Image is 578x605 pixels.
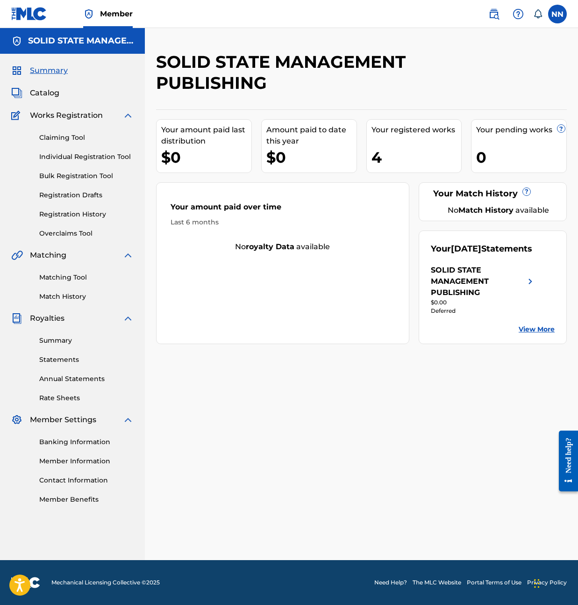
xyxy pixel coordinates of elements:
[161,124,251,147] div: Your amount paid last distribution
[513,8,524,20] img: help
[431,298,536,307] div: $0.00
[476,147,566,168] div: 0
[11,414,22,425] img: Member Settings
[11,313,22,324] img: Royalties
[509,5,528,23] div: Help
[527,578,567,587] a: Privacy Policy
[122,250,134,261] img: expand
[476,124,566,136] div: Your pending works
[28,36,134,46] h5: SOLID STATE MANAGEMENT PUBLISHING
[11,36,22,47] img: Accounts
[11,87,59,99] a: CatalogCatalog
[371,147,462,168] div: 4
[11,7,47,21] img: MLC Logo
[413,578,461,587] a: The MLC Website
[266,124,357,147] div: Amount paid to date this year
[519,324,555,334] a: View More
[30,87,59,99] span: Catalog
[11,250,23,261] img: Matching
[39,152,134,162] a: Individual Registration Tool
[39,133,134,143] a: Claiming Tool
[100,8,133,19] span: Member
[39,171,134,181] a: Bulk Registration Tool
[485,5,503,23] a: Public Search
[39,292,134,302] a: Match History
[39,437,134,447] a: Banking Information
[374,578,407,587] a: Need Help?
[39,456,134,466] a: Member Information
[83,8,94,20] img: Top Rightsholder
[523,188,530,195] span: ?
[552,424,578,499] iframe: Resource Center
[156,51,472,94] h2: SOLID STATE MANAGEMENT PUBLISHING
[39,475,134,485] a: Contact Information
[442,205,555,216] div: No available
[39,374,134,384] a: Annual Statements
[39,273,134,282] a: Matching Tool
[467,578,521,587] a: Portal Terms of Use
[161,147,251,168] div: $0
[171,217,395,227] div: Last 6 months
[30,65,68,76] span: Summary
[39,209,134,219] a: Registration History
[39,190,134,200] a: Registration Drafts
[39,355,134,365] a: Statements
[525,265,536,298] img: right chevron icon
[557,125,565,132] span: ?
[533,9,542,19] div: Notifications
[431,187,555,200] div: Your Match History
[122,110,134,121] img: expand
[122,313,134,324] img: expand
[11,577,40,588] img: logo
[122,414,134,425] img: expand
[458,206,514,215] strong: Match History
[39,336,134,346] a: Summary
[266,147,357,168] div: $0
[431,265,525,298] div: SOLID STATE MANAGEMENT PUBLISHING
[431,243,532,255] div: Your Statements
[431,307,536,315] div: Deferred
[157,241,409,252] div: No available
[51,578,160,587] span: Mechanical Licensing Collective © 2025
[11,65,68,76] a: SummarySummary
[371,124,462,136] div: Your registered works
[39,495,134,504] a: Member Benefits
[488,8,500,20] img: search
[30,313,64,324] span: Royalties
[30,250,66,261] span: Matching
[30,414,96,425] span: Member Settings
[531,560,578,605] iframe: Chat Widget
[11,110,23,121] img: Works Registration
[30,110,103,121] span: Works Registration
[548,5,567,23] div: User Menu
[171,202,395,217] div: Your amount paid over time
[451,244,481,254] span: [DATE]
[11,65,22,76] img: Summary
[39,229,134,238] a: Overclaims Tool
[11,87,22,99] img: Catalog
[246,242,294,251] strong: royalty data
[431,265,536,315] a: SOLID STATE MANAGEMENT PUBLISHINGright chevron icon$0.00Deferred
[39,393,134,403] a: Rate Sheets
[534,569,540,598] div: Drag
